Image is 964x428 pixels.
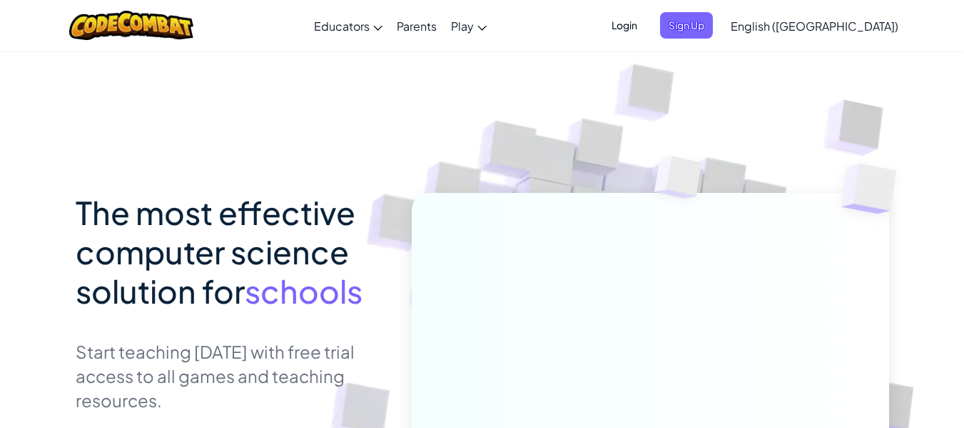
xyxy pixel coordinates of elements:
[245,271,362,311] span: schools
[660,12,713,39] button: Sign Up
[307,6,390,45] a: Educators
[627,128,730,234] img: Overlap cubes
[813,129,936,249] img: Overlap cubes
[69,11,194,40] img: CodeCombat logo
[76,339,390,412] p: Start teaching [DATE] with free trial access to all games and teaching resources.
[444,6,494,45] a: Play
[603,12,646,39] button: Login
[314,19,370,34] span: Educators
[731,19,898,34] span: English ([GEOGRAPHIC_DATA])
[76,192,355,311] span: The most effective computer science solution for
[724,6,905,45] a: English ([GEOGRAPHIC_DATA])
[390,6,444,45] a: Parents
[451,19,474,34] span: Play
